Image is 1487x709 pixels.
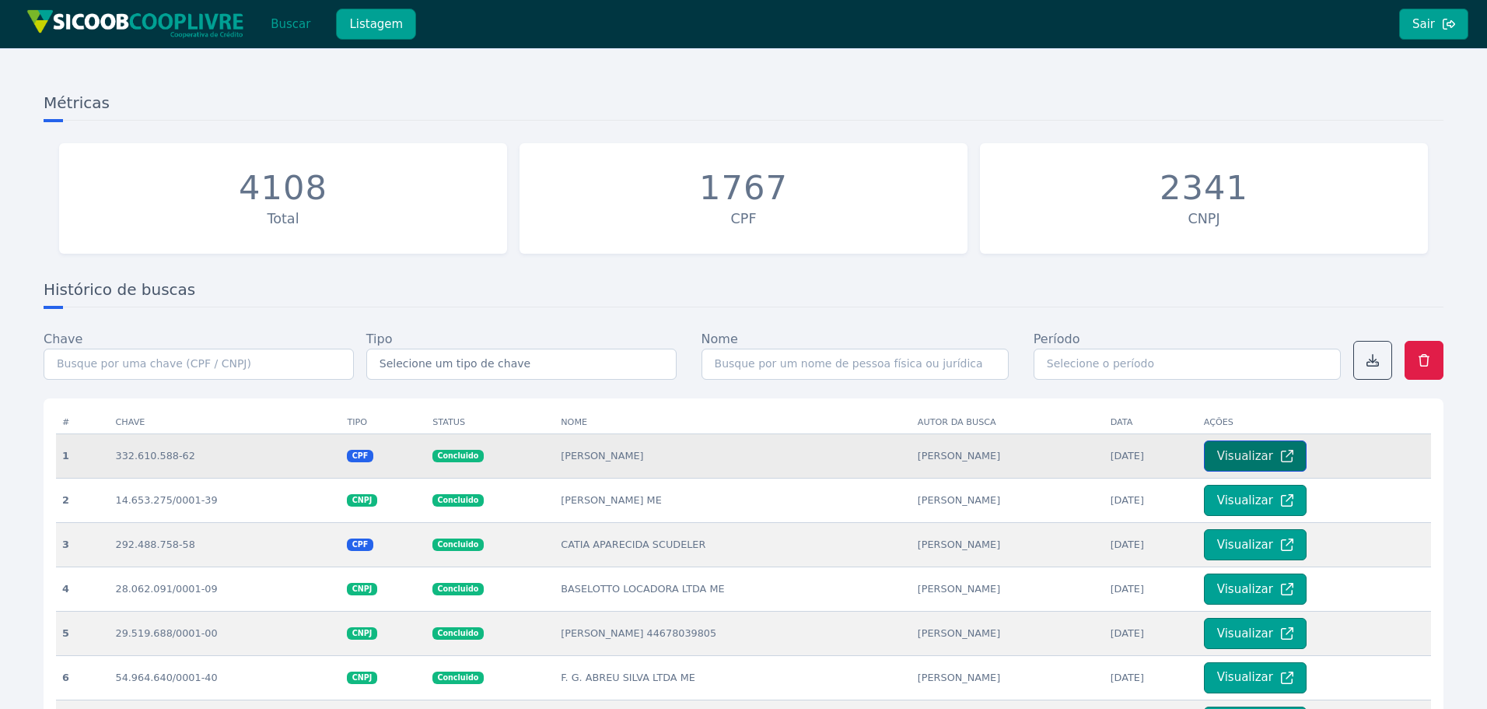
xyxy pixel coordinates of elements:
div: CNPJ [988,209,1420,229]
button: Visualizar [1204,662,1307,693]
button: Visualizar [1204,574,1307,605]
span: CNPJ [347,494,376,507]
img: img/sicoob_cooplivre.png [26,9,244,38]
span: Concluido [432,539,483,551]
div: 4108 [239,168,327,209]
button: Buscar [257,9,324,40]
th: Status [426,411,555,434]
td: [PERSON_NAME] [911,522,1104,567]
td: BASELOTTO LOCADORA LTDA ME [555,567,911,611]
h3: Métricas [44,92,1443,121]
th: Autor da busca [911,411,1104,434]
td: CATIA APARECIDA SCUDELER [555,522,911,567]
th: 1 [56,433,110,478]
td: [PERSON_NAME] [911,655,1104,700]
input: Busque por uma chave (CPF / CNPJ) [44,349,354,380]
td: [PERSON_NAME] [911,433,1104,478]
td: 292.488.758-58 [110,522,341,567]
h3: Histórico de buscas [44,279,1443,307]
td: [DATE] [1104,433,1198,478]
th: Nome [555,411,911,434]
td: [DATE] [1104,655,1198,700]
td: [PERSON_NAME] [911,611,1104,655]
span: Concluido [432,583,483,595]
td: [PERSON_NAME] [911,567,1104,611]
label: Nome [702,330,738,349]
span: Concluido [432,494,483,507]
th: 4 [56,567,110,611]
td: 14.653.275/0001-39 [110,478,341,522]
div: Total [67,209,499,229]
th: 2 [56,478,110,522]
th: 6 [56,655,110,700]
span: CNPJ [347,627,376,640]
td: [DATE] [1104,478,1198,522]
span: CNPJ [347,672,376,684]
th: # [56,411,110,434]
td: [PERSON_NAME] [911,478,1104,522]
button: Visualizar [1204,440,1307,472]
td: 54.964.640/0001-40 [110,655,341,700]
td: 332.610.588-62 [110,433,341,478]
th: Data [1104,411,1198,434]
td: [PERSON_NAME] ME [555,478,911,522]
span: Concluido [432,627,483,640]
button: Sair [1399,9,1468,40]
button: Visualizar [1204,618,1307,649]
th: Ações [1198,411,1431,434]
td: [DATE] [1104,611,1198,655]
label: Chave [44,330,82,349]
th: 3 [56,522,110,567]
input: Selecione o período [1034,349,1341,380]
button: Visualizar [1204,485,1307,516]
td: [DATE] [1104,522,1198,567]
span: CNPJ [347,583,376,595]
span: CPF [347,539,373,551]
th: Tipo [341,411,426,434]
label: Tipo [366,330,393,349]
th: 5 [56,611,110,655]
label: Período [1034,330,1080,349]
input: Busque por um nome de pessoa física ou jurídica [702,349,1009,380]
div: 1767 [699,168,788,209]
span: Concluido [432,450,483,462]
div: 2341 [1160,168,1248,209]
td: [DATE] [1104,567,1198,611]
th: Chave [110,411,341,434]
td: 29.519.688/0001-00 [110,611,341,655]
span: CPF [347,450,373,462]
span: Concluido [432,672,483,684]
td: [PERSON_NAME] [555,433,911,478]
td: [PERSON_NAME] 44678039805 [555,611,911,655]
div: CPF [527,209,960,229]
button: Visualizar [1204,529,1307,560]
td: F. G. ABREU SILVA LTDA ME [555,655,911,700]
td: 28.062.091/0001-09 [110,567,341,611]
button: Listagem [336,9,416,40]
